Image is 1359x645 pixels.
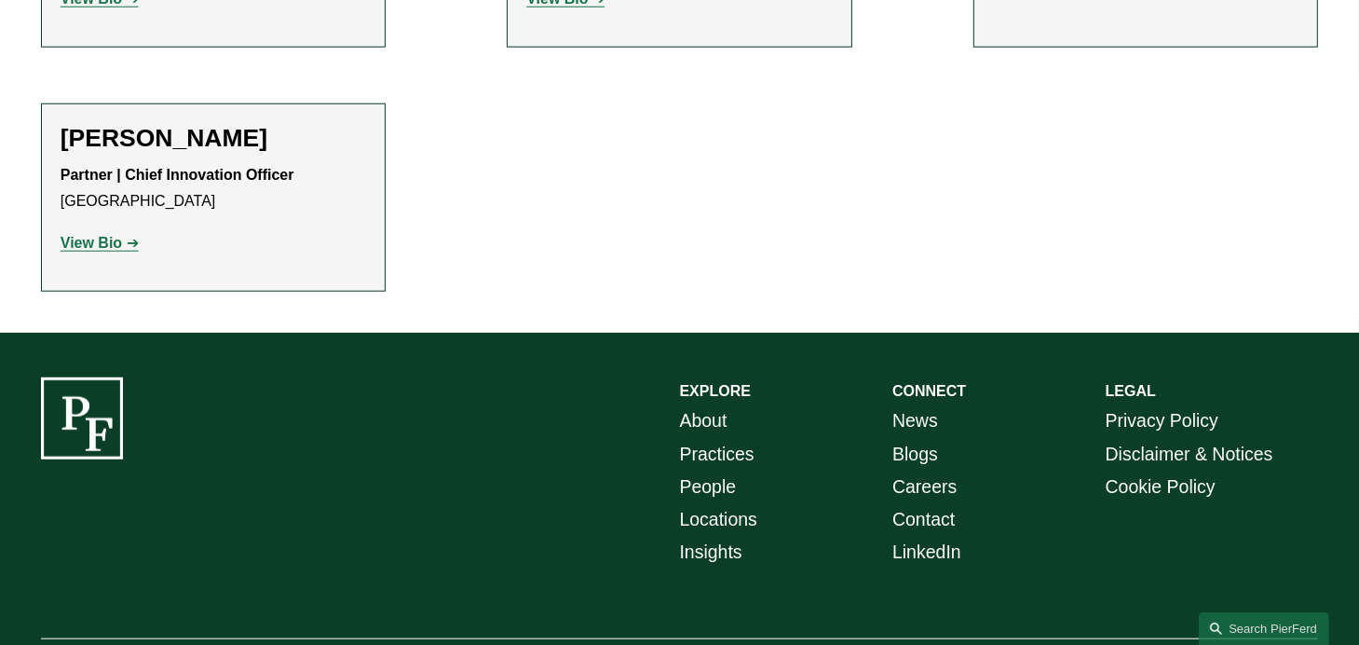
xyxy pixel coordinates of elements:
a: LinkedIn [892,536,961,569]
strong: View Bio [61,235,122,251]
h2: [PERSON_NAME] [61,123,366,153]
a: Blogs [892,438,938,471]
a: View Bio [61,235,139,251]
a: Contact [892,503,955,536]
a: Locations [680,503,757,536]
a: Cookie Policy [1106,471,1216,503]
a: People [680,471,737,503]
a: Disclaimer & Notices [1106,438,1273,471]
a: Insights [680,536,742,569]
a: Search this site [1199,612,1329,645]
strong: Partner | Chief Innovation Officer [61,167,294,183]
a: Practices [680,438,754,471]
a: Privacy Policy [1106,405,1218,437]
strong: LEGAL [1106,383,1156,399]
a: Careers [892,471,957,503]
strong: CONNECT [892,383,966,399]
p: [GEOGRAPHIC_DATA] [61,162,366,216]
a: News [892,405,938,437]
strong: EXPLORE [680,383,751,399]
a: About [680,405,727,437]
